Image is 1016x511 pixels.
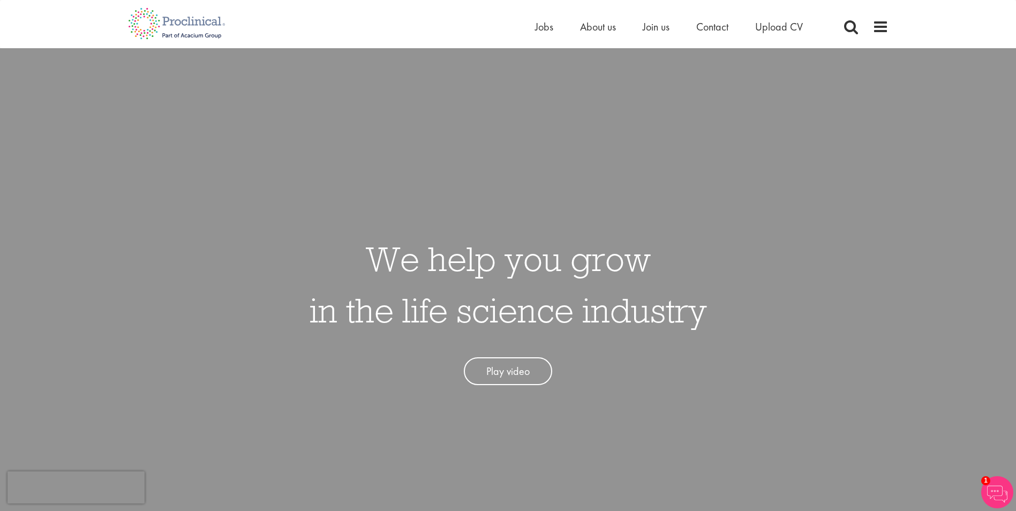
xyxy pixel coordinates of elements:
a: Contact [696,20,728,34]
a: Play video [464,357,552,386]
a: About us [580,20,616,34]
span: 1 [981,476,990,485]
h1: We help you grow in the life science industry [310,233,707,336]
img: Chatbot [981,476,1013,508]
a: Jobs [535,20,553,34]
a: Upload CV [755,20,803,34]
a: Join us [643,20,669,34]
